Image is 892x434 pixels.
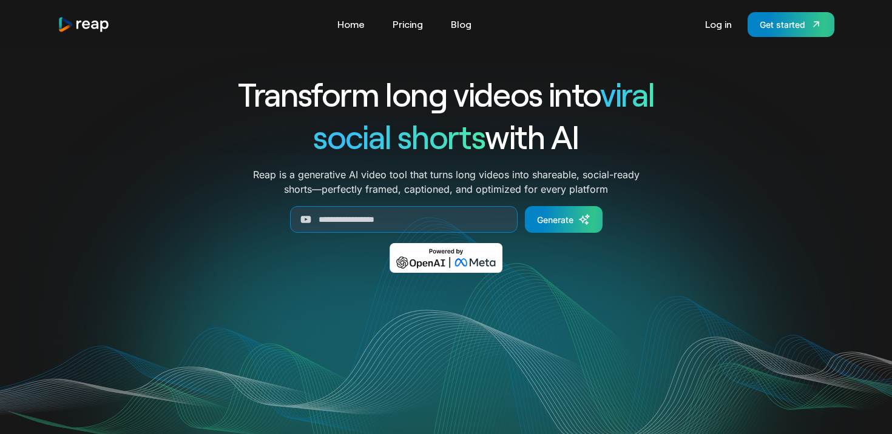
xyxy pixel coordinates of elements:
span: viral [600,74,654,113]
a: Pricing [387,15,429,34]
a: Generate [525,206,603,233]
span: social shorts [313,116,485,156]
div: Generate [537,213,573,226]
img: Powered by OpenAI & Meta [390,243,503,273]
a: home [58,16,110,33]
h1: Transform long videos into [194,73,698,115]
a: Get started [748,12,834,37]
p: Reap is a generative AI video tool that turns long videos into shareable, social-ready shorts—per... [253,167,640,196]
div: Get started [760,18,805,31]
img: reap logo [58,16,110,33]
h1: with AI [194,115,698,158]
a: Log in [699,15,738,34]
form: Generate Form [194,206,698,233]
a: Home [331,15,371,34]
a: Blog [445,15,478,34]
